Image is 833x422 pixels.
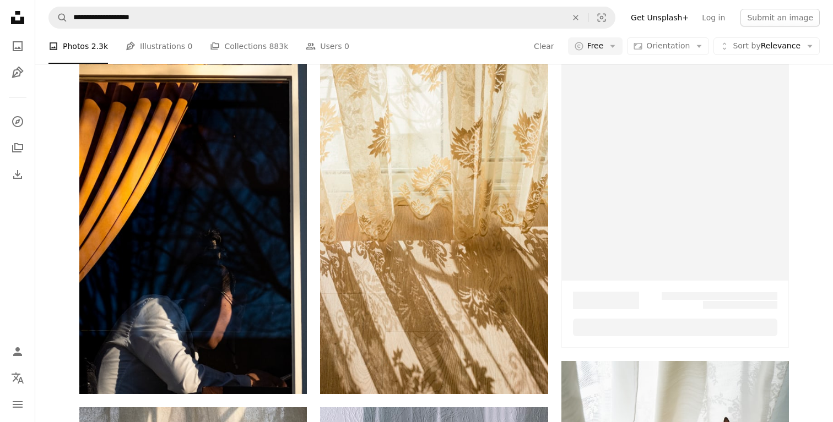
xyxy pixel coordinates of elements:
a: Illustrations 0 [126,29,192,64]
a: Collections 883k [210,29,288,64]
button: Search Unsplash [49,7,68,28]
button: Submit an image [740,9,820,26]
a: Log in [695,9,732,26]
a: Log in / Sign up [7,341,29,363]
img: brown and black abstract painting [79,53,307,394]
span: Sort by [733,41,760,50]
button: Free [568,37,623,55]
span: Orientation [646,41,690,50]
span: –– ––– ––– –– ––– – ––– ––– –––– – – –– ––– – – ––– –– –– –––– –– [662,292,777,309]
a: Illustrations [7,62,29,84]
span: 0 [188,40,193,52]
form: Find visuals sitewide [48,7,615,29]
a: Home — Unsplash [7,7,29,31]
button: Clear [564,7,588,28]
button: Sort byRelevance [713,37,820,55]
img: the shadow of a curtain on a wooden floor [320,53,548,394]
a: the shadow of a curtain on a wooden floor [320,218,548,228]
span: 883k [269,40,288,52]
a: Get Unsplash+ [624,9,695,26]
a: Users 0 [306,29,349,64]
a: brown and black abstract painting [79,218,307,228]
a: Download History [7,163,29,185]
button: Language [7,367,29,389]
span: Relevance [733,41,800,52]
button: Visual search [588,7,615,28]
span: Free [587,41,604,52]
a: Explore [7,111,29,133]
a: Photos [7,35,29,57]
span: 0 [344,40,349,52]
button: Clear [533,37,555,55]
a: Collections [7,137,29,159]
button: Orientation [627,37,709,55]
button: Menu [7,393,29,415]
